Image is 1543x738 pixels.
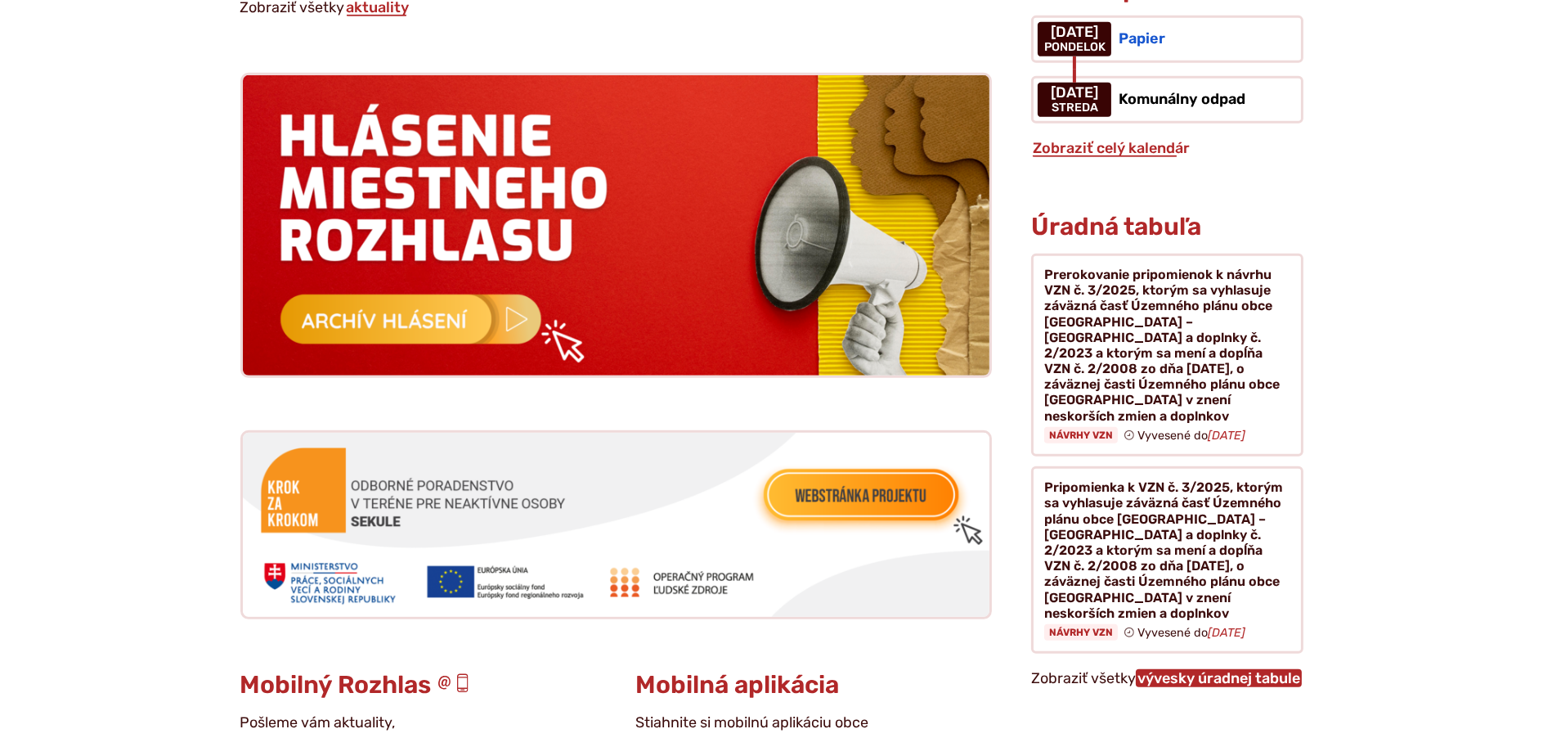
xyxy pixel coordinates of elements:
span: Komunálny odpad [1119,90,1245,108]
span: streda [1051,101,1098,115]
span: [DATE] [1044,25,1106,41]
a: Pripomienka k VZN č. 3/2025, ktorým sa vyhlasuje záväzná časť Územného plánu obce [GEOGRAPHIC_DAT... [1031,466,1303,654]
p: Zobraziť všetky [1031,667,1303,691]
a: Komunálny odpad [DATE] streda [1031,76,1303,124]
span: pondelok [1044,41,1106,54]
span: Papier [1119,29,1165,47]
a: Prerokovanie pripomienok k návrhu VZN č. 3/2025, ktorým sa vyhlasuje záväzná časť Územného plánu ... [1031,254,1303,457]
a: Zobraziť celú úradnú tabuľu [1136,669,1302,687]
a: Zobraziť celý kalendár [1031,139,1191,157]
h3: Mobilný Rozhlas [240,672,597,699]
h3: Úradná tabuľa [1031,214,1201,241]
h3: Mobilná aplikácia [635,672,992,699]
a: Papier [DATE] pondelok [1031,16,1303,63]
span: [DATE] [1051,85,1098,101]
